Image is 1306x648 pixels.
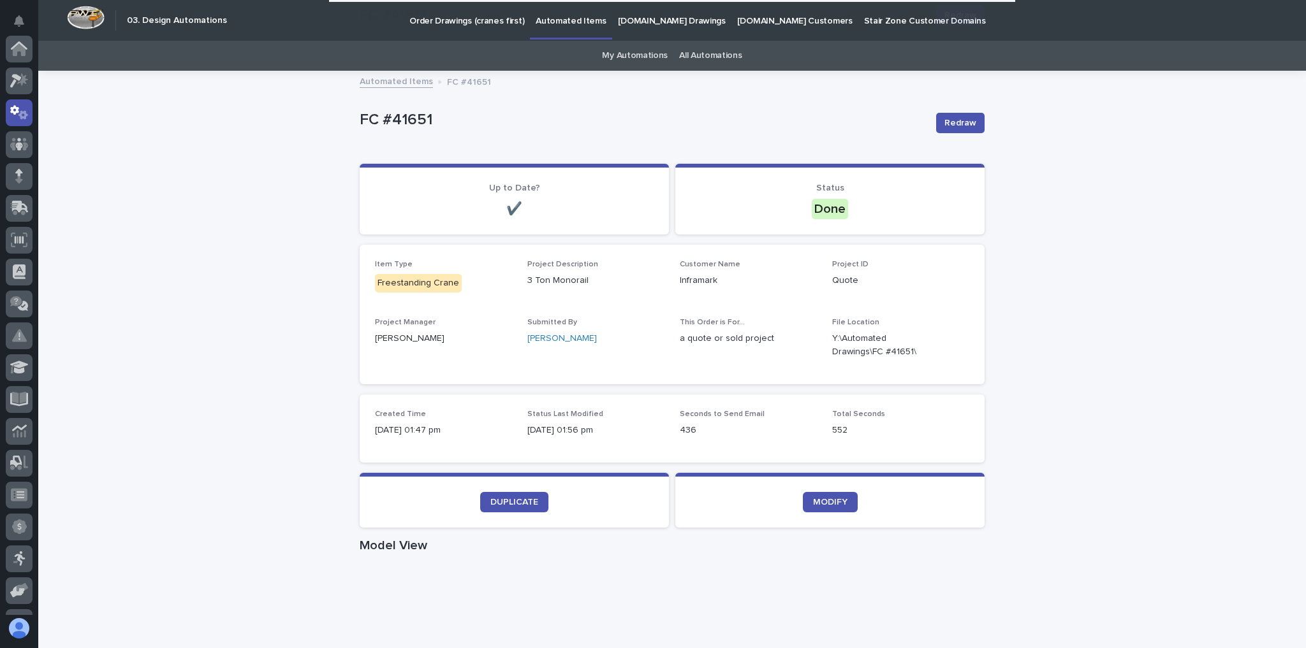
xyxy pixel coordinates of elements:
span: Project Description [527,261,598,268]
a: Automated Items [360,73,433,88]
p: 552 [832,424,969,437]
div: Notifications [16,15,33,36]
span: Customer Name [680,261,740,268]
span: DUPLICATE [490,498,538,507]
button: Redraw [936,113,985,133]
span: Up to Date? [489,184,540,192]
h1: Model View [360,538,985,553]
span: Status Last Modified [527,410,603,418]
span: Seconds to Send Email [680,410,765,418]
span: Project ID [832,261,869,268]
span: File Location [832,319,879,326]
span: Status [816,184,844,192]
p: ✔️ [375,201,654,217]
div: Freestanding Crane [375,274,462,292]
p: Quote [832,274,969,287]
p: FC #41651 [447,74,491,88]
span: MODIFY [813,498,847,507]
a: All Automations [679,41,742,71]
span: This Order is For... [680,319,745,326]
button: Notifications [6,8,33,34]
: Y:\Automated Drawings\FC #41651\ [832,332,939,359]
a: MODIFY [803,492,858,512]
a: [PERSON_NAME] [527,332,597,345]
a: DUPLICATE [480,492,548,512]
span: Total Seconds [832,410,885,418]
p: a quote or sold project [680,332,817,345]
img: Workspace Logo [67,6,105,29]
h2: 03. Design Automations [127,15,227,26]
p: [PERSON_NAME] [375,332,512,345]
p: [DATE] 01:47 pm [375,424,512,437]
div: Done [812,199,848,219]
span: Redraw [944,117,976,129]
p: FC #41651 [360,111,926,129]
span: Created Time [375,410,426,418]
span: Submitted By [527,319,577,326]
p: 3 Ton Monorail [527,274,664,287]
span: Project Manager [375,319,436,326]
a: My Automations [602,41,668,71]
p: 436 [680,424,817,437]
button: users-avatar [6,615,33,642]
p: Inframark [680,274,817,287]
p: [DATE] 01:56 pm [527,424,664,437]
span: Item Type [375,261,413,268]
